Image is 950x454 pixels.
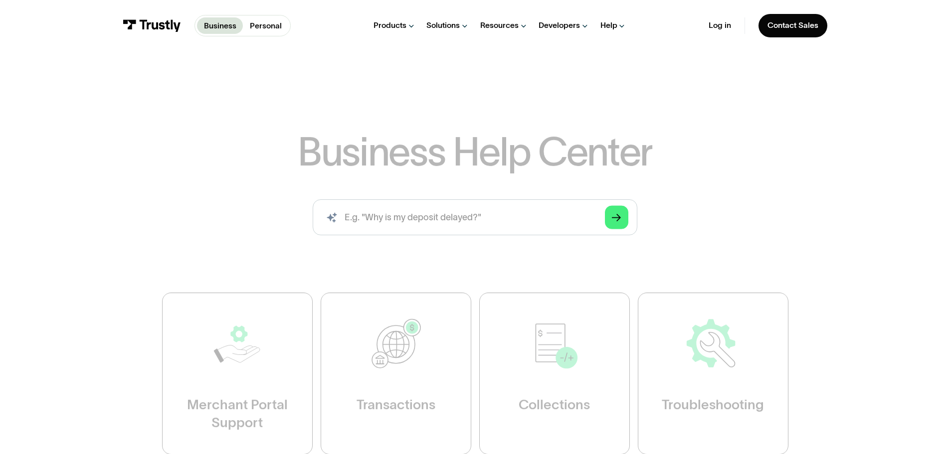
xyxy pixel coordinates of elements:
[709,20,731,30] a: Log in
[600,20,617,30] div: Help
[313,199,637,235] input: search
[204,20,236,32] p: Business
[123,19,181,32] img: Trustly Logo
[298,133,652,171] h1: Business Help Center
[185,396,290,432] div: Merchant Portal Support
[426,20,460,30] div: Solutions
[357,396,435,414] div: Transactions
[767,20,818,30] div: Contact Sales
[480,20,519,30] div: Resources
[519,396,590,414] div: Collections
[759,14,827,37] a: Contact Sales
[243,17,288,34] a: Personal
[313,199,637,235] form: Search
[662,396,764,414] div: Troubleshooting
[374,20,406,30] div: Products
[250,20,282,32] p: Personal
[197,17,243,34] a: Business
[539,20,580,30] div: Developers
